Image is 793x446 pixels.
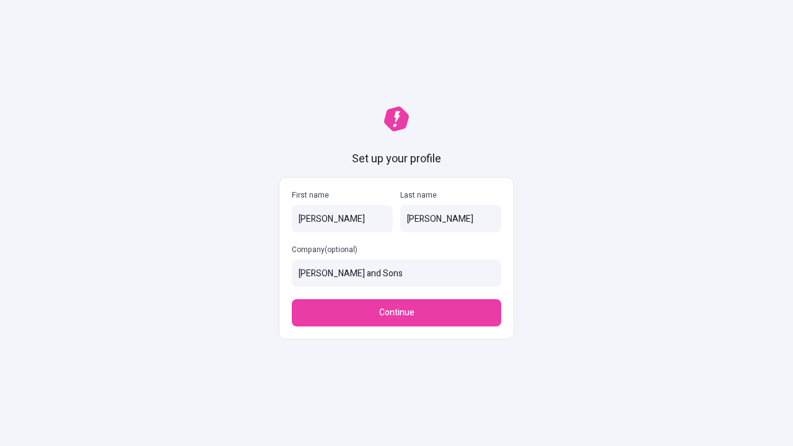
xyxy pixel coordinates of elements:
[325,244,357,255] span: (optional)
[292,245,501,255] p: Company
[292,299,501,326] button: Continue
[400,190,501,200] p: Last name
[379,306,414,320] span: Continue
[292,260,501,287] input: Company(optional)
[292,205,393,232] input: First name
[400,205,501,232] input: Last name
[292,190,393,200] p: First name
[352,151,441,167] h1: Set up your profile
